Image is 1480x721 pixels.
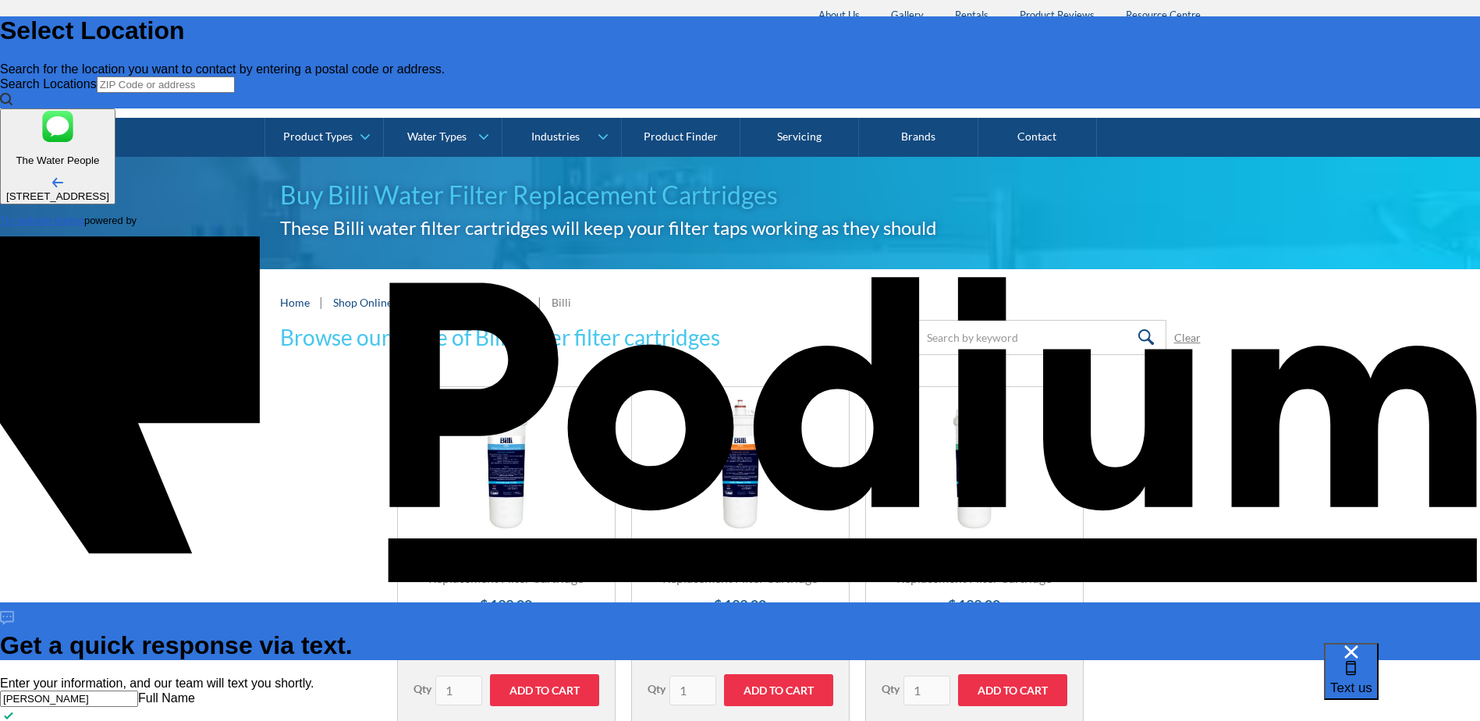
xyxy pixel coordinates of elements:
[84,215,137,226] span: powered by
[138,691,195,705] label: Full Name
[6,154,109,166] p: The Water People
[1324,643,1480,721] iframe: podium webchat widget bubble
[6,190,109,202] div: [STREET_ADDRESS]
[97,76,235,93] input: ZIP Code or address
